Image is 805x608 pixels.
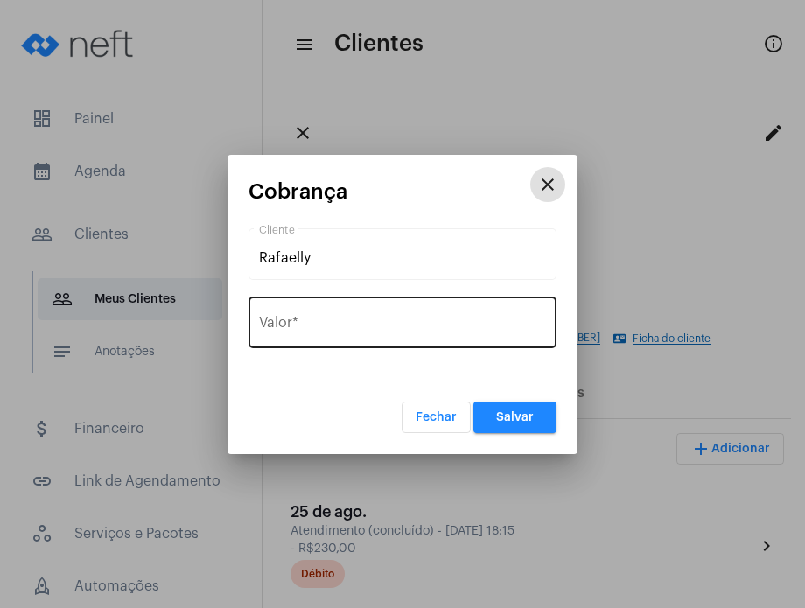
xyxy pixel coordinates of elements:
[473,402,556,433] button: Salvar
[259,250,546,266] input: Pesquisar cliente
[496,411,534,423] span: Salvar
[248,180,347,203] span: Cobrança
[402,402,471,433] button: Fechar
[537,174,558,195] mat-icon: close
[259,318,546,334] input: Valor
[416,411,457,423] span: Fechar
